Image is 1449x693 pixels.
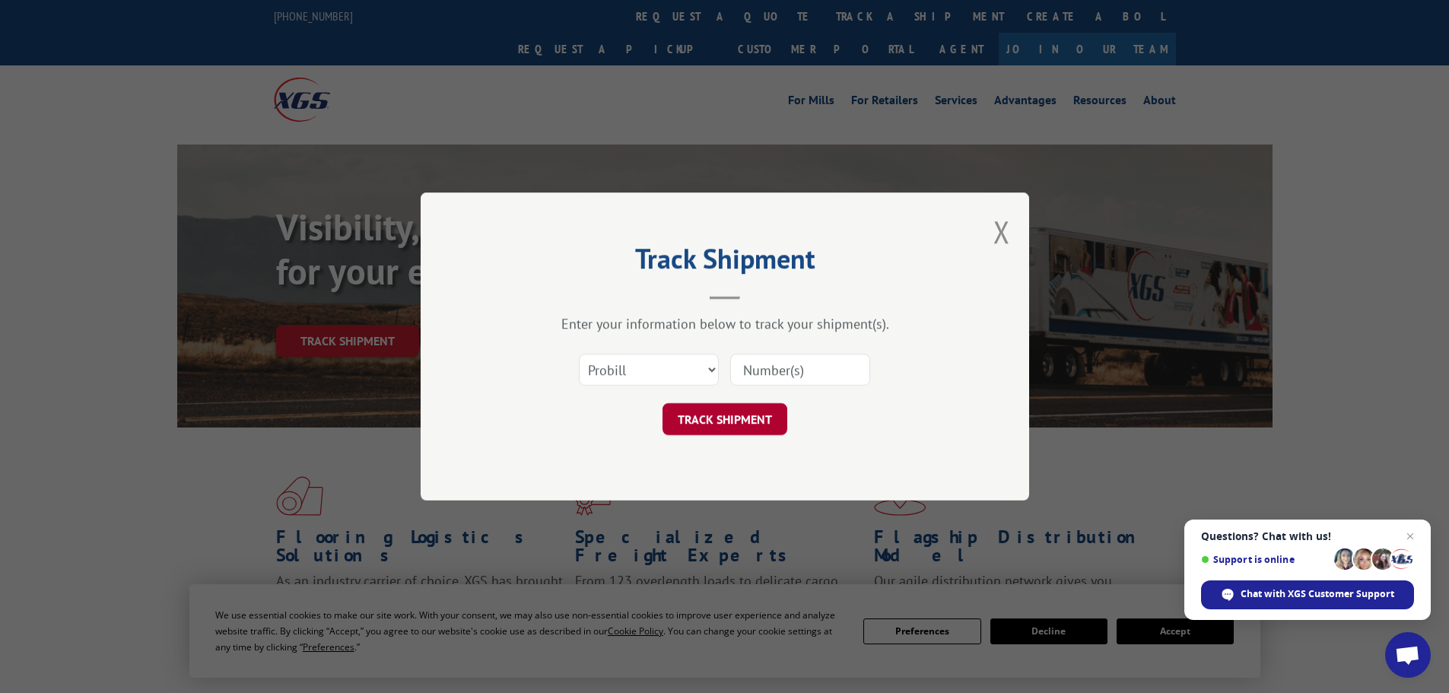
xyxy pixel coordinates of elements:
[1201,554,1329,565] span: Support is online
[663,403,787,435] button: TRACK SHIPMENT
[497,315,953,332] div: Enter your information below to track your shipment(s).
[993,211,1010,252] button: Close modal
[1201,580,1414,609] span: Chat with XGS Customer Support
[730,354,870,386] input: Number(s)
[1241,587,1394,601] span: Chat with XGS Customer Support
[1385,632,1431,678] a: Open chat
[1201,530,1414,542] span: Questions? Chat with us!
[497,248,953,277] h2: Track Shipment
